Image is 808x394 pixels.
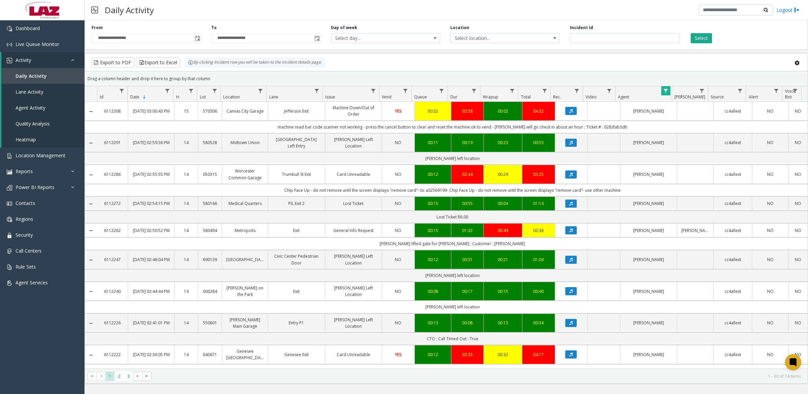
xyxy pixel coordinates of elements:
a: [DATE] 02:44:44 PM [132,288,170,295]
a: 6112240 [101,288,124,295]
img: 'icon' [7,26,12,31]
a: 04:32 [526,108,551,114]
a: Civic Center Pedestrian Door [272,253,320,266]
a: [PERSON_NAME] on the Park [226,285,264,298]
a: 6112226 [101,320,124,326]
a: Activity [1,52,85,68]
td: [PERSON_NAME] left location [97,301,808,313]
td: Chip Face Up - do not remove until the screen displays "remove card"- tic a02569199- Chip Face Up... [97,184,808,196]
a: Queue Filter Menu [437,86,446,95]
a: Agent Activity [1,100,85,116]
a: [PERSON_NAME] Left Location [329,285,378,298]
div: 03:33 [455,351,480,358]
button: Select [691,33,712,43]
span: Select day... [331,33,418,43]
a: 00:02 [488,108,518,114]
a: 00:32 [419,108,447,114]
a: [PERSON_NAME] Left Location [329,253,378,266]
span: Contacts [16,200,35,206]
a: Metropolis [226,227,264,234]
a: 04:17 [526,351,551,358]
img: pageIcon [91,2,98,18]
a: Heatmap [1,132,85,147]
a: Vend Filter Menu [401,86,410,95]
a: [PERSON_NAME] [624,139,673,146]
span: NO [395,320,401,326]
td: [PERSON_NAME] lifted gate for [PERSON_NAME] ; Customer : [PERSON_NAME] [97,237,808,250]
a: H Filter Menu [186,86,195,95]
span: H [176,94,179,100]
div: 00:15 [488,288,518,295]
button: Export to Excel [136,57,180,68]
a: 690139 [202,256,218,263]
span: NO [395,257,401,262]
span: Issue [325,94,335,100]
div: 00:15 [419,227,447,234]
div: 00:15 [419,200,447,207]
label: Incident Id [570,25,593,31]
a: NO [793,320,804,326]
a: 6112272 [101,200,124,207]
a: NO [756,108,784,114]
span: Page 1 [105,372,115,381]
a: Genesee [GEOGRAPHIC_DATA] [226,348,264,361]
div: 00:23 [488,139,518,146]
span: Daily Activity [16,73,47,79]
a: 6112247 [101,256,124,263]
a: Issue Filter Menu [369,86,378,95]
a: [PERSON_NAME] [624,108,673,114]
span: Total [521,94,531,100]
div: 00:55 [455,200,480,207]
span: Dur [450,94,457,100]
a: Exit [272,227,320,234]
a: [DATE] 02:55:55 PM [132,171,170,178]
a: Genesee Exit [272,351,320,358]
a: NO [386,320,410,326]
a: Date Filter Menu [163,86,172,95]
div: 00:13 [488,320,518,326]
a: cc4allext [718,200,748,207]
h3: Daily Activity [101,2,157,18]
span: Location [223,94,240,100]
a: NO [756,256,784,263]
a: [PERSON_NAME] Left Location [329,317,378,329]
a: NO [756,288,784,295]
a: 14 [179,288,194,295]
a: 00:11 [419,139,447,146]
a: 00:34 [526,320,551,326]
a: NO [793,200,804,207]
a: Medical Quarters [226,200,264,207]
td: CTO ; Call Timed Out : True [97,332,808,345]
a: [DATE] 03:00:43 PM [132,108,170,114]
a: [DATE] 02:41:01 PM [132,320,170,326]
span: Go to the next page [133,372,142,381]
a: NO [386,288,410,295]
img: 'icon' [7,153,12,159]
a: 00:21 [488,256,518,263]
span: Live Queue Monitor [16,41,59,47]
a: 600284 [202,288,218,295]
a: [DATE] 02:59:36 PM [132,139,170,146]
span: Regions [16,216,33,222]
div: 02:44 [455,171,480,178]
span: Agent Activity [16,105,45,111]
a: [DATE] 02:54:15 PM [132,200,170,207]
a: Total Filter Menu [540,86,549,95]
div: 00:08 [419,288,447,295]
a: NO [793,227,804,234]
a: Quality Analysis [1,116,85,132]
a: NO [386,256,410,263]
a: [PERSON_NAME] [624,171,673,178]
span: Security [16,232,33,238]
span: NO [395,288,401,294]
span: YES [395,352,402,357]
div: 00:40 [526,288,551,295]
span: Power BI Reports [16,184,54,190]
a: 14 [179,320,194,326]
a: 580494 [202,227,218,234]
img: infoIcon.svg [188,60,193,65]
a: Jefferson Exit [272,108,320,114]
div: 00:12 [419,351,447,358]
span: NO [395,171,401,177]
a: NO [756,200,784,207]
